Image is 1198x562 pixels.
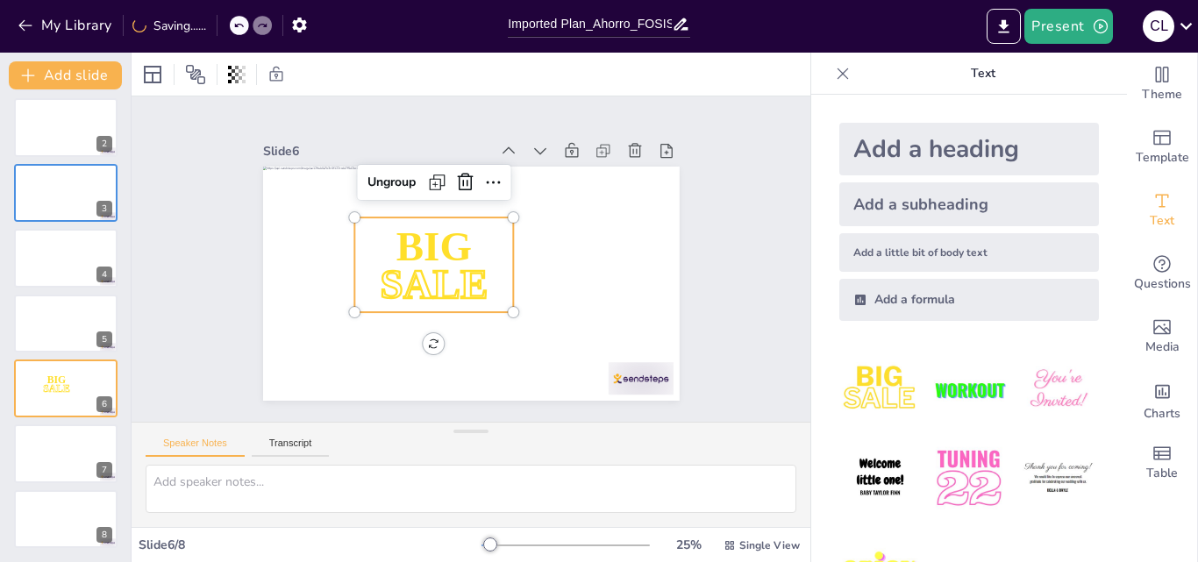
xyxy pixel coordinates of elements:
div: Add a table [1127,431,1197,494]
div: Get real-time input from your audience [1127,242,1197,305]
div: 3 [14,164,118,222]
button: My Library [13,11,119,39]
div: 25 % [667,537,710,553]
div: 8 [96,527,112,543]
span: BIG [47,373,66,385]
div: 7 [96,462,112,478]
div: 2 [14,98,118,156]
span: Template [1136,148,1189,167]
img: 3.jpeg [1017,349,1099,430]
span: Questions [1134,274,1191,294]
span: Media [1145,338,1180,357]
button: Export to PowerPoint [987,9,1021,44]
span: BIG [413,180,497,267]
img: 4.jpeg [839,438,921,519]
button: Add slide [9,61,122,89]
div: 4 [96,267,112,282]
div: Layout [139,60,167,89]
div: Add images, graphics, shapes or video [1127,305,1197,368]
button: C L [1143,9,1174,44]
div: 4 [14,229,118,287]
div: Saving...... [132,18,206,34]
div: 5 [96,331,112,347]
div: Add a formula [839,279,1099,321]
div: 7 [14,424,118,482]
span: SALE [43,383,70,395]
div: Add ready made slides [1127,116,1197,179]
div: Ungroup [444,117,506,181]
div: Add a little bit of body text [839,233,1099,272]
span: Position [185,64,206,85]
button: Speaker Notes [146,438,245,457]
div: Add a heading [839,123,1099,175]
div: Add charts and graphs [1127,368,1197,431]
span: Theme [1142,85,1182,104]
div: 5 [14,295,118,352]
span: Table [1146,464,1178,483]
img: 1.jpeg [839,349,921,430]
button: Present [1024,9,1112,44]
p: Text [857,53,1109,95]
div: C L [1143,11,1174,42]
div: Add text boxes [1127,179,1197,242]
span: Text [1150,211,1174,231]
input: Insert title [508,11,672,37]
img: 5.jpeg [928,438,1009,519]
img: 6.jpeg [1017,438,1099,519]
div: 6 [14,359,118,417]
span: Single View [739,538,800,552]
div: Slide 6 [406,26,570,206]
div: Change the overall theme [1127,53,1197,116]
div: 3 [96,201,112,217]
div: 6 [96,396,112,412]
div: 8 [14,490,118,548]
div: Slide 6 / 8 [139,537,481,553]
span: SALE [375,193,481,303]
img: 2.jpeg [928,349,1009,430]
div: 2 [96,136,112,152]
div: Add a subheading [839,182,1099,226]
button: Transcript [252,438,330,457]
span: Charts [1144,404,1180,423]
